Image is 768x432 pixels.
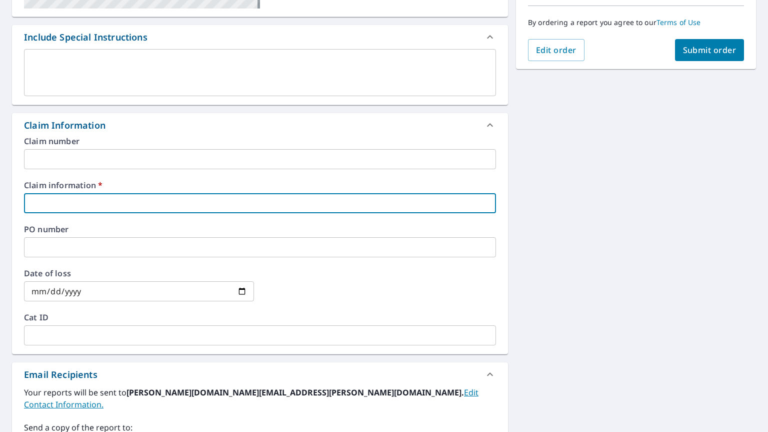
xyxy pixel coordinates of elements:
[12,113,508,137] div: Claim Information
[126,387,464,398] b: [PERSON_NAME][DOMAIN_NAME][EMAIL_ADDRESS][PERSON_NAME][DOMAIN_NAME].
[675,39,744,61] button: Submit order
[536,45,576,56] span: Edit order
[24,368,97,381] div: Email Recipients
[12,362,508,386] div: Email Recipients
[24,386,496,410] label: Your reports will be sent to
[12,25,508,49] div: Include Special Instructions
[683,45,736,56] span: Submit order
[528,18,744,27] p: By ordering a report you agree to our
[24,137,496,145] label: Claim number
[528,39,584,61] button: Edit order
[24,31,147,44] div: Include Special Instructions
[656,18,701,27] a: Terms of Use
[24,225,496,233] label: PO number
[24,181,496,189] label: Claim information
[24,313,496,321] label: Cat ID
[24,119,105,132] div: Claim Information
[24,269,254,277] label: Date of loss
